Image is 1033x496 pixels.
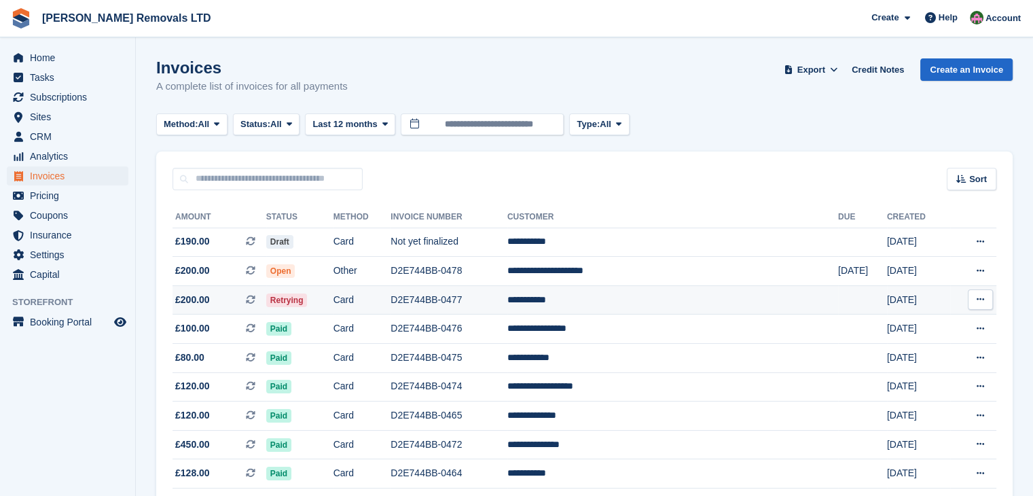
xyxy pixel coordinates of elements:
[30,313,111,332] span: Booking Portal
[7,166,128,185] a: menu
[969,173,987,186] span: Sort
[887,207,950,228] th: Created
[7,265,128,284] a: menu
[7,206,128,225] a: menu
[312,118,377,131] span: Last 12 months
[30,68,111,87] span: Tasks
[577,118,600,131] span: Type:
[391,285,507,315] td: D2E744BB-0477
[266,351,291,365] span: Paid
[939,11,958,24] span: Help
[887,402,950,431] td: [DATE]
[30,265,111,284] span: Capital
[871,11,899,24] span: Create
[175,293,210,307] span: £200.00
[970,11,983,24] img: Paul Withers
[30,88,111,107] span: Subscriptions
[600,118,611,131] span: All
[30,107,111,126] span: Sites
[12,296,135,309] span: Storefront
[266,380,291,393] span: Paid
[391,430,507,459] td: D2E744BB-0472
[37,7,217,29] a: [PERSON_NAME] Removals LTD
[391,315,507,344] td: D2E744BB-0476
[781,58,841,81] button: Export
[30,147,111,166] span: Analytics
[391,257,507,286] td: D2E744BB-0478
[887,257,950,286] td: [DATE]
[112,314,128,330] a: Preview store
[175,379,210,393] span: £120.00
[30,245,111,264] span: Settings
[838,257,887,286] td: [DATE]
[305,113,395,136] button: Last 12 months
[7,226,128,245] a: menu
[7,48,128,67] a: menu
[838,207,887,228] th: Due
[175,438,210,452] span: £450.00
[266,235,293,249] span: Draft
[175,408,210,423] span: £120.00
[985,12,1021,25] span: Account
[333,257,391,286] td: Other
[333,315,391,344] td: Card
[30,48,111,67] span: Home
[198,118,210,131] span: All
[30,186,111,205] span: Pricing
[391,344,507,373] td: D2E744BB-0475
[333,228,391,257] td: Card
[920,58,1013,81] a: Create an Invoice
[7,313,128,332] a: menu
[797,63,825,77] span: Export
[173,207,266,228] th: Amount
[266,207,333,228] th: Status
[887,459,950,489] td: [DATE]
[391,207,507,228] th: Invoice Number
[266,467,291,480] span: Paid
[333,430,391,459] td: Card
[7,88,128,107] a: menu
[333,402,391,431] td: Card
[887,315,950,344] td: [DATE]
[569,113,629,136] button: Type: All
[266,409,291,423] span: Paid
[7,107,128,126] a: menu
[175,466,210,480] span: £128.00
[164,118,198,131] span: Method:
[156,58,348,77] h1: Invoices
[30,226,111,245] span: Insurance
[7,68,128,87] a: menu
[333,285,391,315] td: Card
[175,264,210,278] span: £200.00
[887,228,950,257] td: [DATE]
[333,372,391,402] td: Card
[266,264,295,278] span: Open
[175,321,210,336] span: £100.00
[507,207,838,228] th: Customer
[11,8,31,29] img: stora-icon-8386f47178a22dfd0bd8f6a31ec36ba5ce8667c1dd55bd0f319d3a0aa187defe.svg
[887,372,950,402] td: [DATE]
[391,459,507,489] td: D2E744BB-0464
[846,58,909,81] a: Credit Notes
[7,186,128,205] a: menu
[175,234,210,249] span: £190.00
[156,79,348,94] p: A complete list of invoices for all payments
[391,228,507,257] td: Not yet finalized
[7,147,128,166] a: menu
[270,118,282,131] span: All
[266,438,291,452] span: Paid
[30,206,111,225] span: Coupons
[175,351,204,365] span: £80.00
[333,459,391,489] td: Card
[887,344,950,373] td: [DATE]
[233,113,300,136] button: Status: All
[266,294,308,307] span: Retrying
[333,207,391,228] th: Method
[30,127,111,146] span: CRM
[887,285,950,315] td: [DATE]
[266,322,291,336] span: Paid
[30,166,111,185] span: Invoices
[391,402,507,431] td: D2E744BB-0465
[156,113,228,136] button: Method: All
[887,430,950,459] td: [DATE]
